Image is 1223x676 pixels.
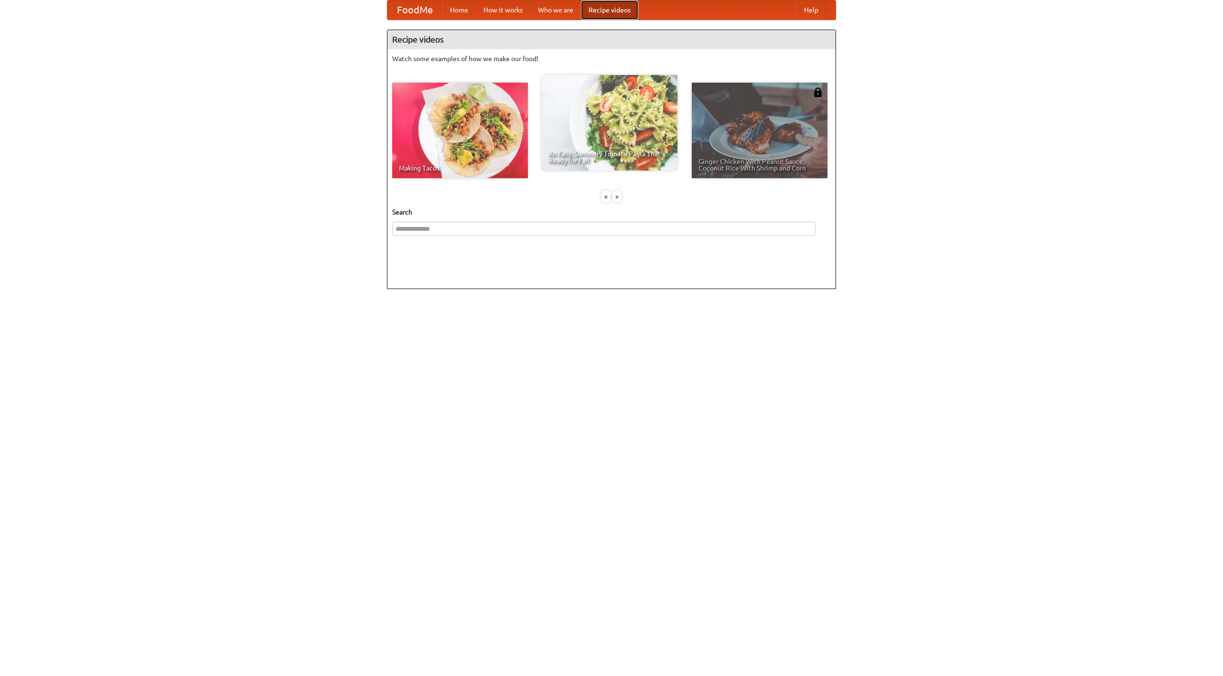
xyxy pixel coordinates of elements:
p: Watch some examples of how we make our food! [392,54,831,64]
a: An Easy, Summery Tomato Pasta That's Ready for Fall [542,75,677,171]
a: Help [796,0,826,20]
h5: Search [392,207,831,217]
a: How it works [476,0,530,20]
div: » [613,191,622,203]
h4: Recipe videos [387,30,836,49]
div: « [601,191,610,203]
a: Making Tacos [392,83,528,178]
span: An Easy, Summery Tomato Pasta That's Ready for Fall [548,150,671,164]
a: FoodMe [387,0,442,20]
span: Making Tacos [399,165,521,172]
a: Recipe videos [581,0,638,20]
a: Who we are [530,0,581,20]
img: 483408.png [813,87,823,97]
a: Home [442,0,476,20]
